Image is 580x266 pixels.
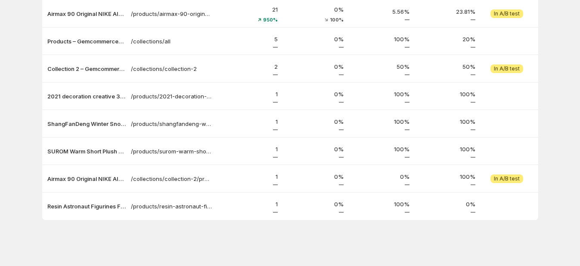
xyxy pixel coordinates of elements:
p: 1 [217,172,278,181]
span: In A/B test [494,10,520,17]
p: 100% [415,145,475,153]
button: ShangFanDeng Winter Snow Men Boots Plush Shoes Hot Fashion Popular Cas – Gemcommerce-[PERSON_NAME... [47,119,126,128]
a: /products/resin-astronaut-figurines-fashion-spaceman-with-moon-sculpture-decorative-miniatures-co... [131,202,212,211]
p: 2 [217,62,278,71]
p: 100% [415,172,475,181]
p: 0% [349,172,409,181]
p: 1 [217,200,278,208]
a: /products/shangfandeng-winter-snow-men-boots-plush-shoes-hot-fashion-popular-casual-boots-soft-co... [131,119,212,128]
a: /collections/collection-2/products/airmax-90-original-nike-air-max-90-essential-mens-running-shoe... [131,174,212,183]
p: 5.56% [349,7,409,16]
p: 1 [217,145,278,153]
p: 100% [349,35,409,43]
p: 0% [283,90,344,98]
p: 21 [217,5,278,14]
p: 0% [283,35,344,43]
p: 0% [283,172,344,181]
a: /collections/all [131,37,212,46]
span: 950% [263,17,278,22]
p: 23.81% [415,7,475,16]
a: /collections/collection-2 [131,64,212,73]
a: /products/surom-warm-short-plush-mens-winter-shoes-thick-bottom-waterproof-ankle-boots-men-soft-c... [131,147,212,156]
p: 1 [217,90,278,98]
button: SUROM Warm Short Plush Men's Winter Shoes Thick Bottom Waterproof Ankl – Gemcommerce-[PERSON_NAME... [47,147,126,156]
button: Products – Gemcommerce-[PERSON_NAME]-dev [47,37,126,46]
button: 2021 decoration creative 3D LED night light table lamp children bedroo – Gemcommerce-[PERSON_NAME... [47,92,126,101]
p: 100% [349,200,409,208]
p: 50% [349,62,409,71]
p: 50% [415,62,475,71]
p: 0% [283,117,344,126]
p: 100% [415,117,475,126]
p: 0% [283,5,344,14]
span: In A/B test [494,175,520,182]
a: /products/2021-decoration-creative-3d-led-night-light-table-lamp-children-bedroom-child-gift-home [131,92,212,101]
button: Airmax 90 Original NIKE AIR MAX 90 ESSENTIAL men's Running Shoes Sport – Gemcommerce-[PERSON_NAME... [47,174,126,183]
p: 20% [415,35,475,43]
p: 0% [415,200,475,208]
span: 100% [330,17,344,22]
button: Resin Astronaut Figurines Fashion Spaceman With Moon Sculpture Decorat – Gemcommerce-[PERSON_NAME] [47,202,126,211]
button: Collection 2 – Gemcommerce-[PERSON_NAME] [47,64,126,73]
p: 100% [349,145,409,153]
p: 0% [283,200,344,208]
p: 100% [415,90,475,98]
p: 0% [283,62,344,71]
p: 100% [349,117,409,126]
span: In A/B test [494,65,520,72]
p: 0% [283,145,344,153]
a: /products/airmax-90-original-nike-air-max-90-essential-mens-running-shoes-sport-outdoor-sneakers-... [131,9,212,18]
p: 100% [349,90,409,98]
button: Airmax 90 Original NIKE AIR MAX 90 ESSENTIAL men's Running Shoes Sport – Gemcommerce-[PERSON_NAME... [47,9,126,18]
p: 5 [217,35,278,43]
p: 1 [217,117,278,126]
